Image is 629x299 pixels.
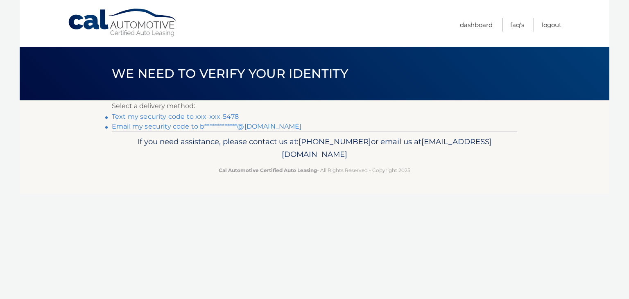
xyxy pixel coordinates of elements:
[112,113,239,120] a: Text my security code to xxx-xxx-5478
[112,100,517,112] p: Select a delivery method:
[299,137,371,146] span: [PHONE_NUMBER]
[68,8,178,37] a: Cal Automotive
[542,18,561,32] a: Logout
[510,18,524,32] a: FAQ's
[117,135,512,161] p: If you need assistance, please contact us at: or email us at
[219,167,317,173] strong: Cal Automotive Certified Auto Leasing
[112,66,348,81] span: We need to verify your identity
[117,166,512,174] p: - All Rights Reserved - Copyright 2025
[460,18,493,32] a: Dashboard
